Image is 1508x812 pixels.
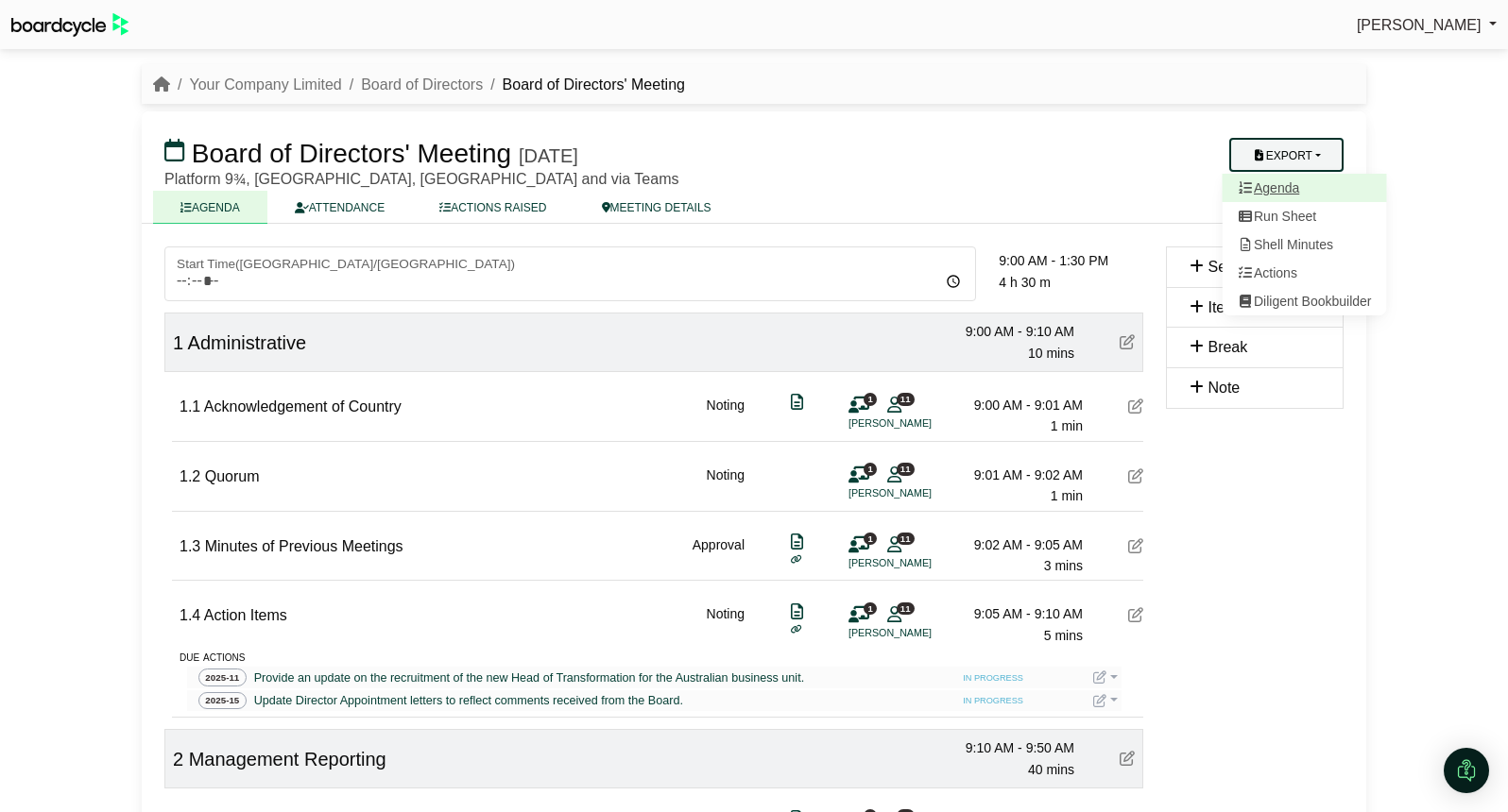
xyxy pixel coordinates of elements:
[574,191,739,224] a: MEETING DETAILS
[205,468,260,484] span: Quorum
[897,533,915,545] span: 11
[1357,17,1482,33] span: [PERSON_NAME]
[1208,339,1247,355] span: Break
[951,603,1083,624] div: 9:05 AM - 9:10 AM
[864,463,877,475] span: 1
[412,191,574,224] a: ACTIONS RAISED
[864,602,877,615] span: 1
[897,463,915,475] span: 11
[848,485,990,501] li: [PERSON_NAME]
[361,76,483,93] a: Board of Directors
[707,465,745,507] div: Noting
[205,538,403,554] span: Minutes of Previous Meetings
[707,603,745,646] div: Noting
[198,692,247,710] span: 2025-15
[942,737,1074,758] div: 9:10 AM - 9:50 AM
[173,332,183,353] span: 1
[848,625,990,641] li: [PERSON_NAME]
[1044,558,1083,573] span: 3 mins
[1208,299,1237,315] span: Item
[1051,418,1083,433] span: 1 min
[1208,259,1258,275] span: Section
[848,415,990,431] li: [PERSON_NAME]
[957,671,1029,686] span: IN PROGRESS
[951,534,1083,555] div: 9:02 AM - 9:05 AM
[707,395,745,437] div: Noting
[1044,628,1083,643] span: 5 mins
[204,398,402,414] span: Acknowledgement of Country
[164,171,678,187] span: Platform 9¾, [GEOGRAPHIC_DATA], [GEOGRAPHIC_DATA] and via Teams
[483,73,685,97] li: Board of Directors' Meeting
[250,668,808,687] a: Provide an update on the recruitment of the new Head of Transformation for the Australian busines...
[153,191,267,224] a: AGENDA
[999,250,1143,271] div: 9:00 AM - 1:30 PM
[180,646,1143,667] div: due actions
[519,144,578,167] div: [DATE]
[864,533,877,545] span: 1
[250,691,687,710] a: Update Director Appointment letters to reflect comments received from the Board.
[204,607,287,623] span: Action Items
[267,191,412,224] a: ATTENDANCE
[153,73,685,97] nav: breadcrumb
[180,607,200,623] span: 1.4
[1051,488,1083,503] span: 1 min
[951,465,1083,485] div: 9:01 AM - 9:02 AM
[173,749,183,770] span: 2
[180,538,200,554] span: 1.3
[897,602,915,615] span: 11
[1229,138,1344,172] button: Export
[693,534,745,577] div: Approval
[1028,346,1074,361] span: 10 mins
[942,321,1074,342] div: 9:00 AM - 9:10 AM
[192,139,511,168] span: Board of Directors' Meeting
[189,76,341,93] a: Your Company Limited
[180,468,200,484] span: 1.2
[957,694,1029,709] span: IN PROGRESS
[1223,174,1387,202] a: Agenda
[897,393,915,405] span: 11
[1357,13,1497,38] a: [PERSON_NAME]
[189,749,386,770] span: Management Reporting
[198,668,247,686] span: 2025-11
[1223,230,1387,259] a: Shell Minutes
[951,395,1083,415] div: 9:00 AM - 9:01 AM
[1444,748,1489,793] div: Open Intercom Messenger
[999,275,1050,290] span: 4 h 30 m
[1223,202,1387,230] a: Run Sheet
[188,332,307,353] span: Administrative
[11,13,129,37] img: BoardcycleBlackGreen-aaafeed430059cb809a45853b8cf6d952af9d84e6e89e1f1685b34bfd5cb7d64.svg
[180,398,200,414] span: 1.1
[1223,259,1387,287] a: Actions
[864,393,877,405] span: 1
[1223,287,1387,315] a: Diligent Bookbuilder
[848,555,990,571] li: [PERSON_NAME]
[1208,380,1240,396] span: Note
[1028,762,1074,777] span: 40 mins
